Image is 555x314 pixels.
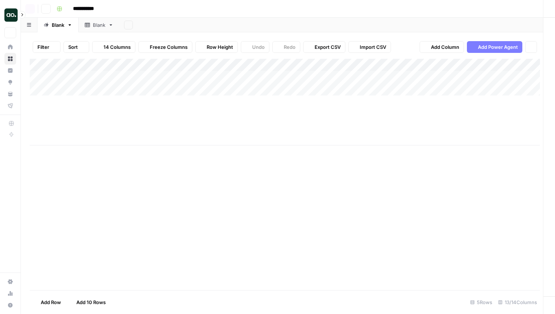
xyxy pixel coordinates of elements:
[37,43,49,51] span: Filter
[68,43,78,51] span: Sort
[52,21,64,29] div: Blank
[195,41,238,53] button: Row Height
[138,41,192,53] button: Freeze Columns
[4,100,16,112] a: Flightpath
[4,299,16,311] button: Help + Support
[76,299,106,306] span: Add 10 Rows
[4,65,16,76] a: Insights
[4,76,16,88] a: Opportunities
[4,41,16,53] a: Home
[30,296,65,308] button: Add Row
[4,276,16,288] a: Settings
[33,41,61,53] button: Filter
[272,41,300,53] button: Redo
[4,88,16,100] a: Your Data
[241,41,269,53] button: Undo
[4,53,16,65] a: Browse
[4,8,18,22] img: AirOps Builders Logo
[150,43,188,51] span: Freeze Columns
[65,296,110,308] button: Add 10 Rows
[207,43,233,51] span: Row Height
[64,41,89,53] button: Sort
[41,299,61,306] span: Add Row
[92,41,135,53] button: 14 Columns
[4,6,16,24] button: Workspace: AirOps Builders
[37,18,79,32] a: Blank
[104,43,131,51] span: 14 Columns
[93,21,105,29] div: Blank
[79,18,120,32] a: Blank
[252,43,265,51] span: Undo
[4,288,16,299] a: Usage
